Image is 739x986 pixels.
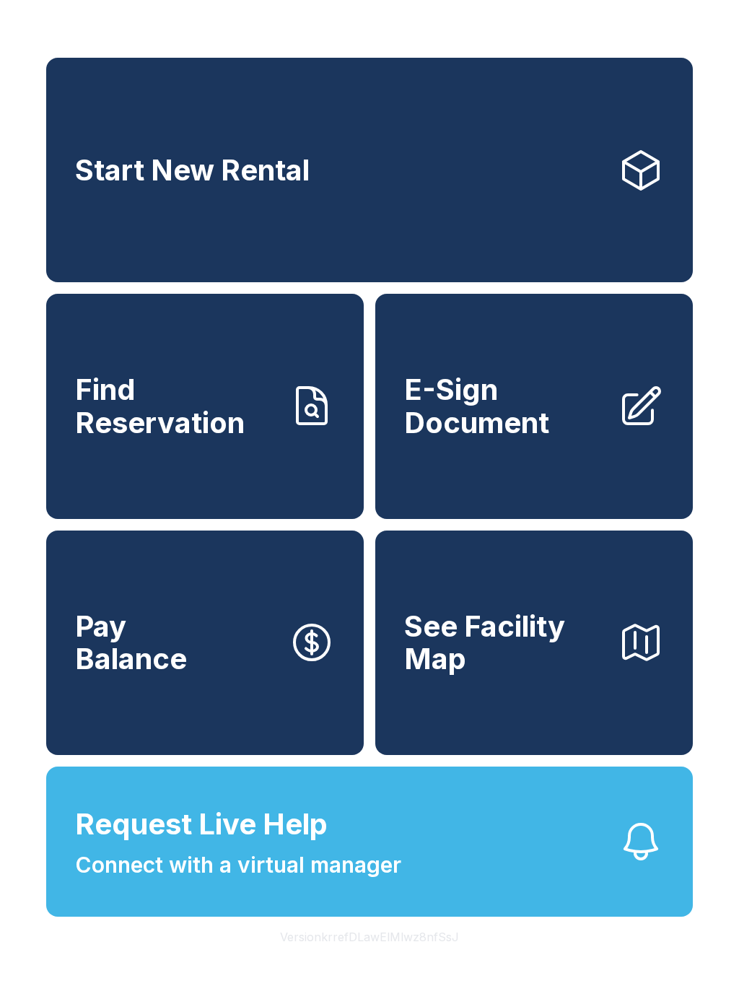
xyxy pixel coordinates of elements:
button: PayBalance [46,531,364,755]
span: Request Live Help [75,803,328,846]
span: Find Reservation [75,373,277,439]
a: Find Reservation [46,294,364,518]
span: E-Sign Document [404,373,606,439]
a: E-Sign Document [375,294,693,518]
span: Connect with a virtual manager [75,849,401,881]
span: Pay Balance [75,610,187,676]
button: See Facility Map [375,531,693,755]
button: Request Live HelpConnect with a virtual manager [46,767,693,917]
span: See Facility Map [404,610,606,676]
a: Start New Rental [46,58,693,282]
button: VersionkrrefDLawElMlwz8nfSsJ [268,917,471,957]
span: Start New Rental [75,154,310,187]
